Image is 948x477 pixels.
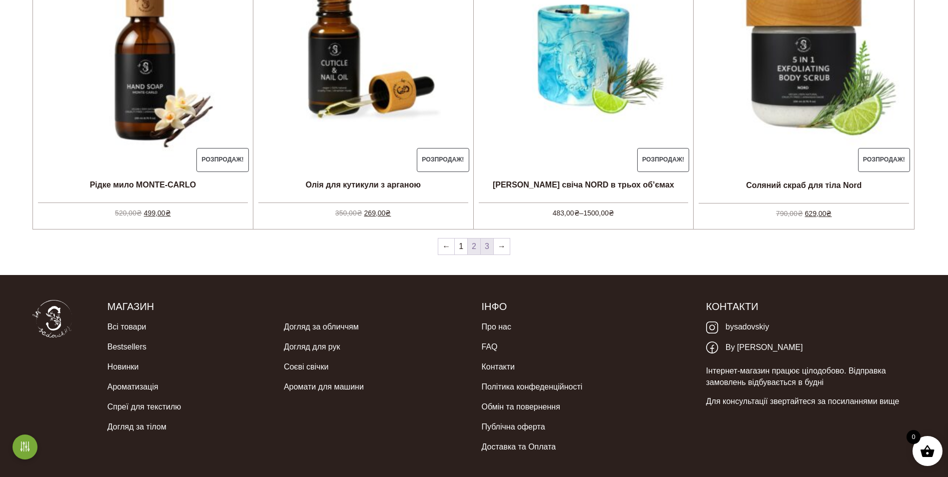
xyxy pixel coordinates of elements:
[136,209,142,217] span: ₴
[107,377,158,397] a: Ароматизація
[335,209,362,217] bdi: 350,00
[284,337,340,357] a: Догляд для рук
[417,148,469,172] span: Розпродаж!
[481,417,545,437] a: Публічна оферта
[481,337,497,357] a: FAQ
[481,300,691,313] h5: Інфо
[196,148,249,172] span: Розпродаж!
[107,317,146,337] a: Всі товари
[706,300,916,313] h5: Контакти
[481,357,515,377] a: Контакти
[385,209,391,217] span: ₴
[357,209,362,217] span: ₴
[583,209,614,217] bdi: 1500,00
[284,357,328,377] a: Соєві свічки
[481,437,556,457] a: Доставка та Оплата
[33,172,253,197] h2: Рідке мило MONTE-CARLO
[826,209,832,217] span: ₴
[776,209,803,217] bdi: 790,00
[107,417,166,437] a: Догляд за тілом
[798,209,803,217] span: ₴
[481,238,493,254] a: 3
[284,317,359,337] a: Догляд за обличчям
[165,209,171,217] span: ₴
[706,396,916,407] p: Для консультації звертайтеся за посиланнями вище
[474,172,694,197] h2: [PERSON_NAME] свіча NORD в трьох об’ємах
[479,202,689,218] span: –
[481,377,582,397] a: Політика конфеденційності
[468,238,480,254] span: 2
[107,357,139,377] a: Новинки
[107,300,467,313] h5: Магазин
[455,238,467,254] a: 1
[144,209,171,217] bdi: 499,00
[907,430,921,444] span: 0
[364,209,391,217] bdi: 269,00
[115,209,142,217] bdi: 520,00
[481,317,511,337] a: Про нас
[107,397,181,417] a: Спреї для текстилю
[694,173,914,198] h2: Соляний скраб для тіла Nord
[553,209,580,217] bdi: 483,00
[858,148,911,172] span: Розпродаж!
[805,209,832,217] bdi: 629,00
[706,365,916,388] p: Інтернет-магазин працює цілодобово. Відправка замовлень відбувається в будні
[706,337,803,358] a: By [PERSON_NAME]
[284,377,364,397] a: Аромати для машини
[609,209,614,217] span: ₴
[574,209,580,217] span: ₴
[438,238,454,254] a: ←
[494,238,510,254] a: →
[481,397,560,417] a: Обмін та повернення
[107,337,146,357] a: Bestsellers
[253,172,473,197] h2: Олія для кутикули з арганою
[706,317,769,337] a: bysadovskiy
[637,148,690,172] span: Розпродаж!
